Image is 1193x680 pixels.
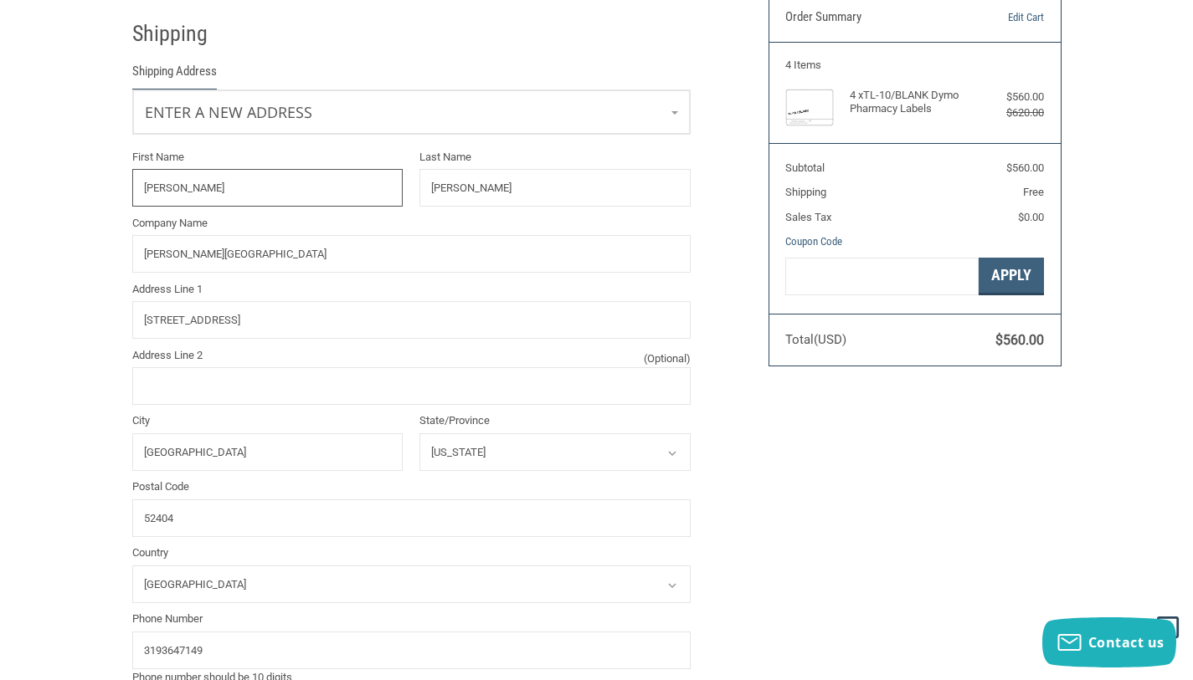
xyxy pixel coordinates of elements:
[850,89,975,116] h4: 4 x TL-10/BLANK Dymo Pharmacy Labels
[132,62,217,89] legend: Shipping Address
[1006,161,1044,174] span: $560.00
[419,412,691,429] label: State/Province
[419,149,691,166] label: Last Name
[1023,186,1044,198] span: Free
[995,332,1044,348] span: $560.00
[1088,633,1165,652] span: Contact us
[145,102,312,122] span: Enter a new address
[132,412,404,429] label: City
[785,332,846,347] span: Total (USD)
[1018,211,1044,223] span: $0.00
[132,281,691,298] label: Address Line 1
[785,161,825,174] span: Subtotal
[132,347,691,364] label: Address Line 2
[961,9,1044,26] a: Edit Cart
[785,9,961,26] h3: Order Summary
[785,258,979,295] input: Gift Certificate or Coupon Code
[132,215,691,232] label: Company Name
[1042,617,1176,667] button: Contact us
[979,258,1044,295] button: Apply
[785,211,831,223] span: Sales Tax
[132,611,691,627] label: Phone Number
[980,105,1044,121] div: $620.00
[785,186,826,198] span: Shipping
[132,149,404,166] label: First Name
[132,20,230,48] h2: Shipping
[980,89,1044,105] div: $560.00
[133,90,690,134] a: Enter or select a different address
[132,478,691,495] label: Postal Code
[132,545,691,561] label: Country
[785,235,842,248] a: Coupon Code
[785,59,1044,72] h3: 4 Items
[644,350,691,367] small: (Optional)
